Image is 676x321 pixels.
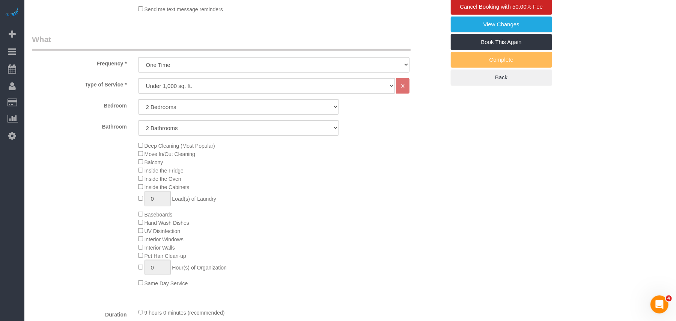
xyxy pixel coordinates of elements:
span: Pet Hair Clean-up [145,253,186,259]
span: Load(s) of Laundry [172,196,216,202]
span: Hour(s) of Organization [172,265,227,271]
a: Book This Again [451,34,552,50]
span: Interior Walls [145,245,175,251]
label: Bedroom [26,99,132,109]
span: Balcony [145,159,163,165]
span: 4 [666,295,672,301]
label: Duration [26,308,132,318]
span: Baseboards [145,212,173,218]
label: Frequency * [26,57,132,67]
label: Bathroom [26,120,132,130]
legend: What [32,34,411,51]
a: View Changes [451,17,552,32]
img: Automaid Logo [5,8,20,18]
span: Hand Wash Dishes [145,220,189,226]
a: Back [451,70,552,85]
span: 9 hours 0 minutes (recommended) [145,310,225,316]
iframe: Intercom live chat [650,295,668,313]
span: Deep Cleaning (Most Popular) [145,143,215,149]
span: Same Day Service [145,280,188,286]
span: Inside the Oven [145,176,181,182]
span: Inside the Cabinets [145,184,190,190]
span: Send me text message reminders [145,6,223,12]
span: UV Disinfection [145,228,181,234]
span: Inside the Fridge [145,168,184,174]
label: Type of Service * [26,78,132,88]
span: Interior Windows [145,236,184,242]
span: Move In/Out Cleaning [145,151,195,157]
span: Cancel Booking with 50.00% Fee [460,3,543,10]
